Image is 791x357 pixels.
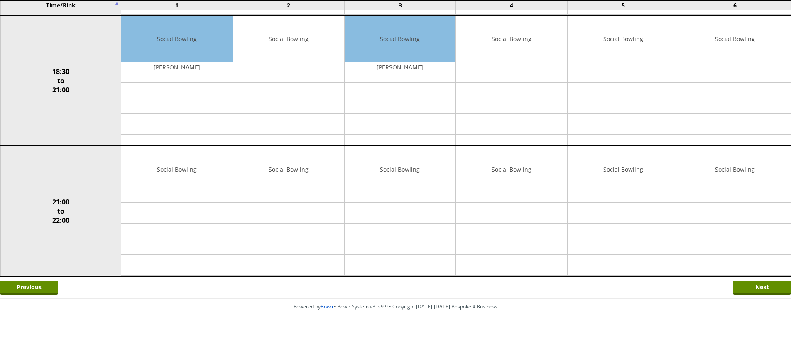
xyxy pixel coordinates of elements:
td: Social Bowling [345,16,456,62]
td: 6 [679,0,791,10]
td: Social Bowling [568,16,679,62]
a: Bowlr [321,303,334,310]
td: Social Bowling [456,146,567,192]
td: 1 [121,0,233,10]
td: [PERSON_NAME] [345,62,456,72]
td: Social Bowling [345,146,456,192]
td: [PERSON_NAME] [121,62,233,72]
td: Social Bowling [456,16,567,62]
td: 5 [568,0,679,10]
td: Social Bowling [233,146,344,192]
td: 4 [456,0,568,10]
span: Powered by • Bowlr System v3.5.9.9 • Copyright [DATE]-[DATE] Bespoke 4 Business [294,303,497,310]
td: 3 [344,0,456,10]
td: Time/Rink [0,0,121,10]
td: Social Bowling [121,146,233,192]
td: Social Bowling [233,16,344,62]
td: Social Bowling [121,16,233,62]
td: 2 [233,0,344,10]
td: Social Bowling [679,16,791,62]
td: Social Bowling [568,146,679,192]
input: Next [733,281,791,295]
td: 21:00 to 22:00 [0,146,121,276]
td: Social Bowling [679,146,791,192]
td: 18:30 to 21:00 [0,15,121,146]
